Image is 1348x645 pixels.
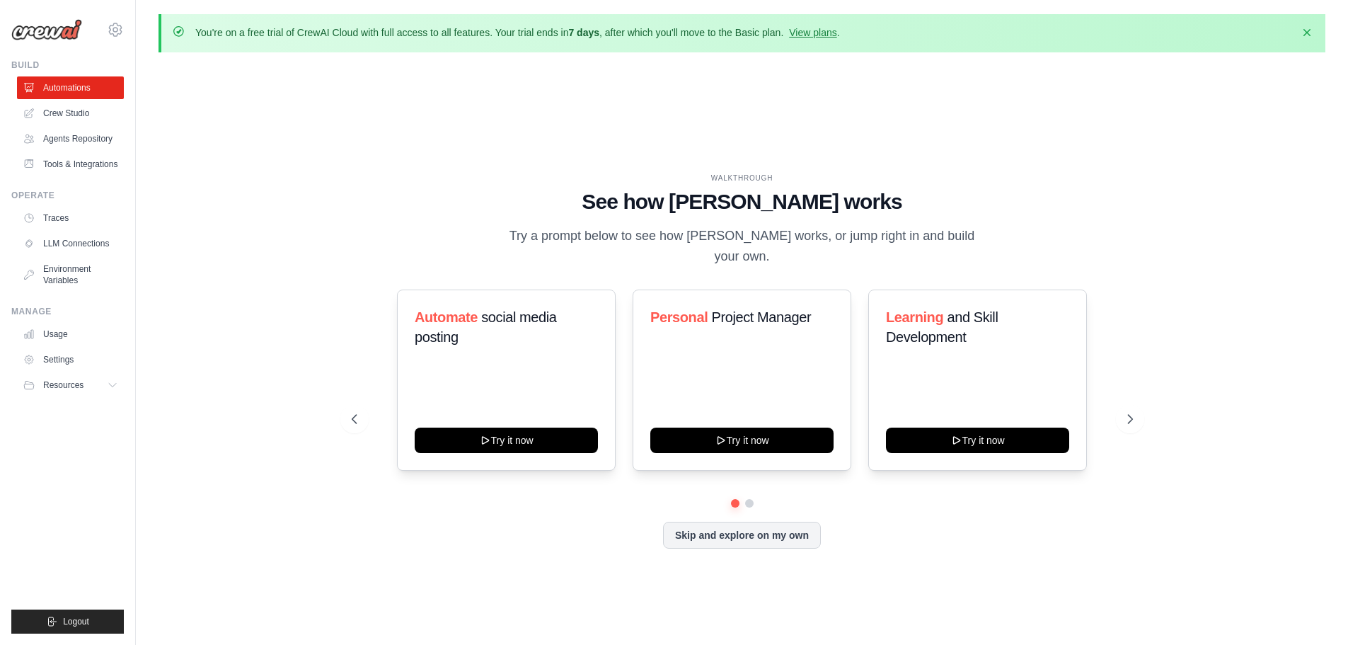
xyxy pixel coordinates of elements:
[17,153,124,176] a: Tools & Integrations
[17,127,124,150] a: Agents Repository
[17,258,124,292] a: Environment Variables
[505,226,980,268] p: Try a prompt below to see how [PERSON_NAME] works, or jump right in and build your own.
[11,59,124,71] div: Build
[43,379,83,391] span: Resources
[650,309,708,325] span: Personal
[17,207,124,229] a: Traces
[195,25,840,40] p: You're on a free trial of CrewAI Cloud with full access to all features. Your trial ends in , aft...
[17,76,124,99] a: Automations
[11,306,124,317] div: Manage
[11,19,82,40] img: Logo
[17,374,124,396] button: Resources
[886,309,943,325] span: Learning
[17,102,124,125] a: Crew Studio
[650,428,834,453] button: Try it now
[17,323,124,346] a: Usage
[11,610,124,634] button: Logout
[352,173,1133,183] div: WALKTHROUGH
[17,348,124,371] a: Settings
[415,309,557,345] span: social media posting
[886,428,1069,453] button: Try it now
[415,428,598,453] button: Try it now
[415,309,478,325] span: Automate
[11,190,124,201] div: Operate
[17,232,124,255] a: LLM Connections
[352,189,1133,215] h1: See how [PERSON_NAME] works
[568,27,599,38] strong: 7 days
[789,27,836,38] a: View plans
[63,616,89,627] span: Logout
[663,522,821,549] button: Skip and explore on my own
[711,309,811,325] span: Project Manager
